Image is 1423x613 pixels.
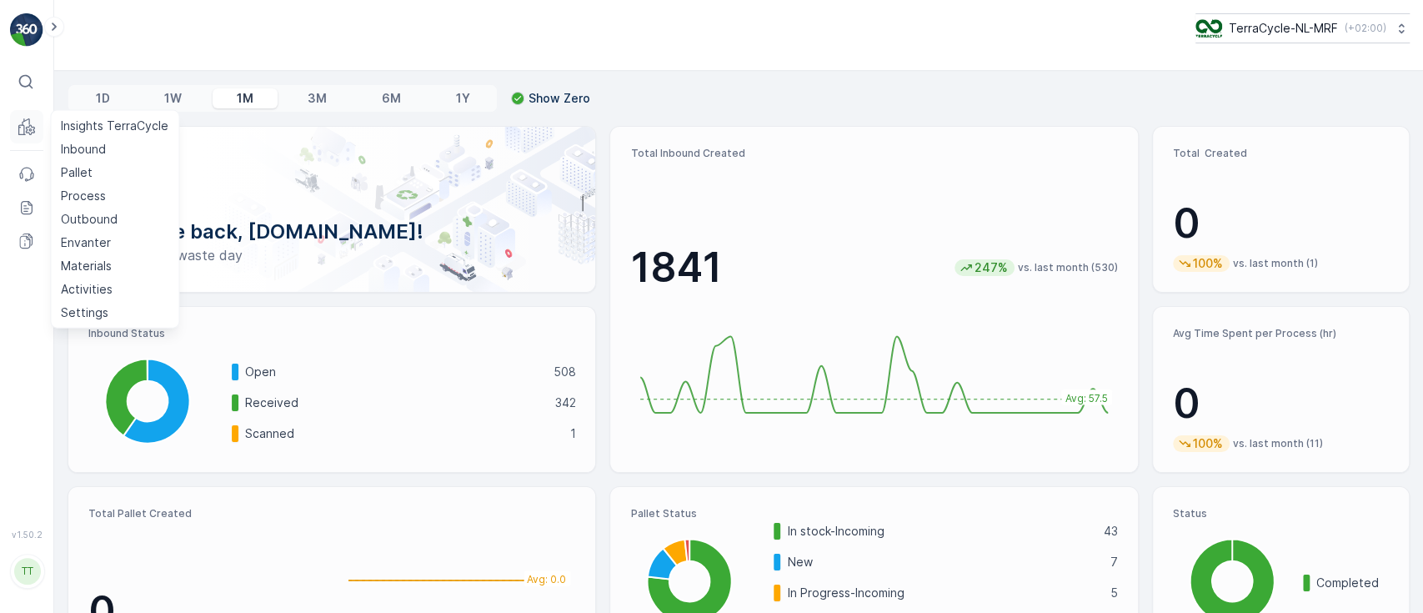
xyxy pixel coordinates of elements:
[308,90,327,107] p: 3M
[529,90,590,107] p: Show Zero
[1191,435,1225,452] p: 100%
[554,394,575,411] p: 342
[1195,13,1410,43] button: TerraCycle-NL-MRF(+02:00)
[95,245,569,265] p: Have a zero-waste day
[245,394,544,411] p: Received
[973,259,1010,276] p: 247%
[1191,255,1225,272] p: 100%
[245,425,559,442] p: Scanned
[95,219,569,245] p: Welcome back, [DOMAIN_NAME]!
[245,364,542,380] p: Open
[1316,575,1389,591] p: Completed
[382,90,401,107] p: 6M
[1229,20,1338,37] p: TerraCycle-NL-MRF
[569,425,575,442] p: 1
[164,90,182,107] p: 1W
[787,554,1099,570] p: New
[787,585,1099,601] p: In Progress-Incoming
[1104,523,1118,540] p: 43
[1173,198,1389,249] p: 0
[88,327,575,340] p: Inbound Status
[237,90,253,107] p: 1M
[1233,257,1318,270] p: vs. last month (1)
[88,507,325,520] p: Total Pallet Created
[630,147,1117,160] p: Total Inbound Created
[10,543,43,600] button: TT
[787,523,1092,540] p: In stock-Incoming
[1110,554,1118,570] p: 7
[1018,261,1118,274] p: vs. last month (530)
[10,530,43,540] span: v 1.50.2
[455,90,469,107] p: 1Y
[1173,327,1389,340] p: Avg Time Spent per Process (hr)
[630,507,1117,520] p: Pallet Status
[1233,437,1323,450] p: vs. last month (11)
[630,243,721,293] p: 1841
[1173,379,1389,429] p: 0
[553,364,575,380] p: 508
[14,558,41,585] div: TT
[1110,585,1118,601] p: 5
[1195,19,1222,38] img: TC_v739CUj.png
[1173,507,1389,520] p: Status
[10,13,43,47] img: logo
[1173,147,1389,160] p: Total Created
[96,90,110,107] p: 1D
[1345,22,1386,35] p: ( +02:00 )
